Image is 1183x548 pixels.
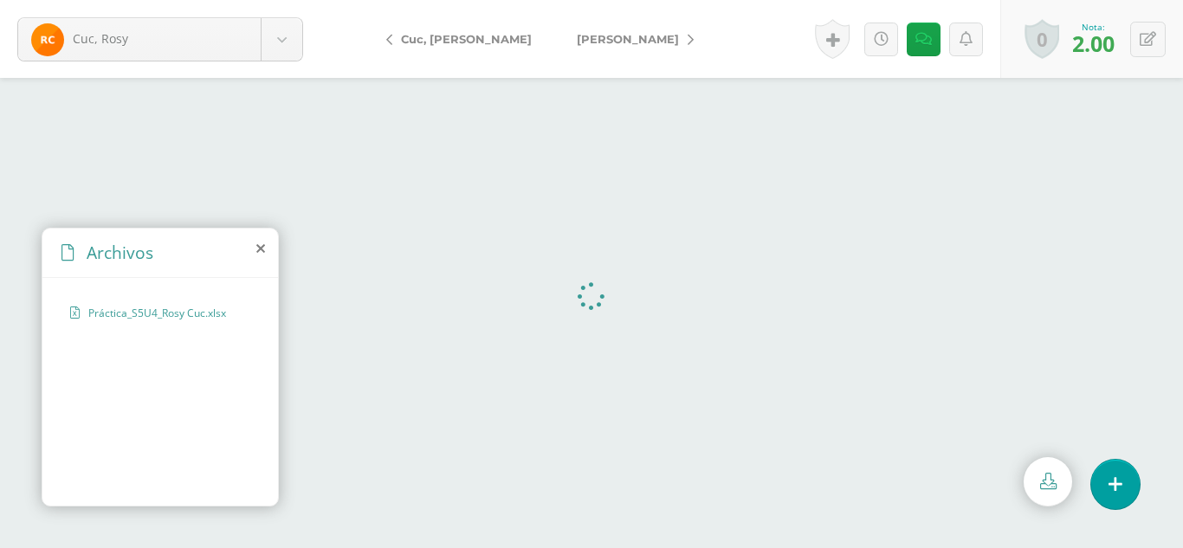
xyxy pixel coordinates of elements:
[88,306,230,320] span: Práctica_S5U4_Rosy Cuc.xlsx
[554,18,708,60] a: [PERSON_NAME]
[1072,29,1115,58] span: 2.00
[256,242,265,255] i: close
[1025,19,1059,59] a: 0
[1072,21,1115,33] div: Nota:
[73,30,128,47] span: Cuc, Rosy
[87,241,153,264] span: Archivos
[372,18,554,60] a: Cuc, [PERSON_NAME]
[31,23,64,56] img: 2cf96ec5529804fc2d5c3c2e4a4e380e.png
[401,32,532,46] span: Cuc, [PERSON_NAME]
[577,32,679,46] span: [PERSON_NAME]
[18,18,302,61] a: Cuc, Rosy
